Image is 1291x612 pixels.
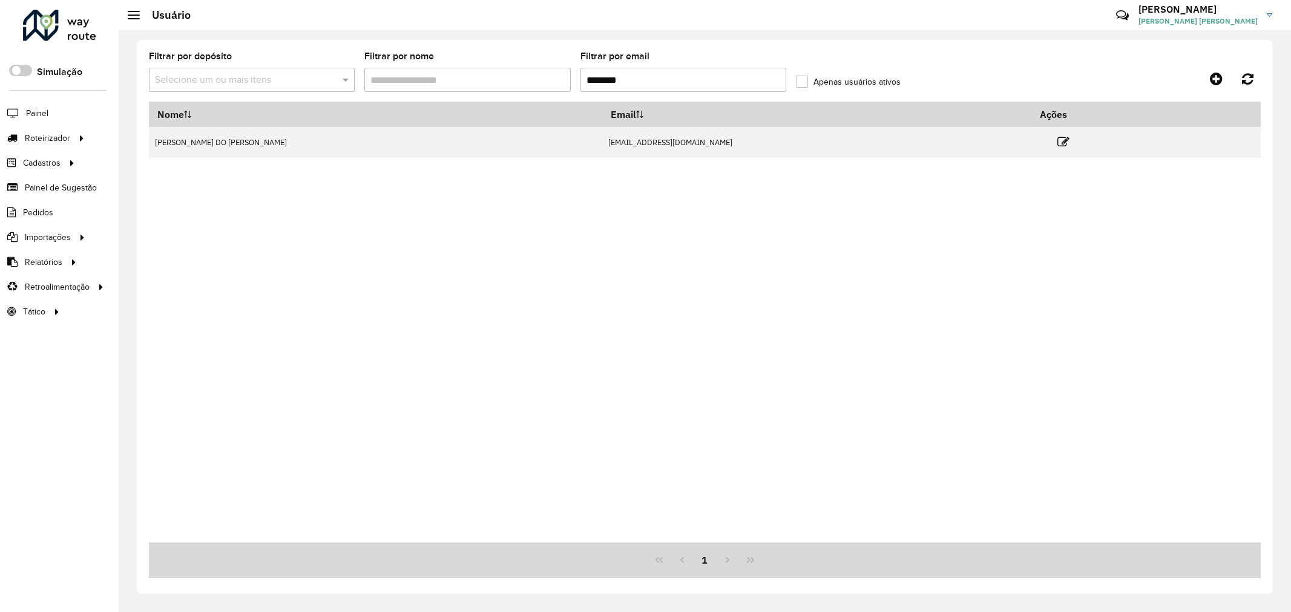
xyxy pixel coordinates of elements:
[149,127,602,158] td: [PERSON_NAME] DO [PERSON_NAME]
[149,49,232,63] label: Filtrar por depósito
[1138,4,1258,15] h3: [PERSON_NAME]
[23,305,45,318] span: Tático
[26,107,48,120] span: Painel
[580,49,649,63] label: Filtrar por email
[37,65,82,79] label: Simulação
[1109,2,1135,28] a: Contato Rápido
[1138,16,1258,27] span: [PERSON_NAME] [PERSON_NAME]
[796,76,901,88] label: Apenas usuários ativos
[1057,134,1069,150] a: Editar
[602,102,1032,127] th: Email
[1032,102,1105,127] th: Ações
[602,127,1032,158] td: [EMAIL_ADDRESS][DOMAIN_NAME]
[25,181,97,194] span: Painel de Sugestão
[149,102,602,127] th: Nome
[140,8,191,22] h2: Usuário
[694,549,717,571] button: 1
[364,49,434,63] label: Filtrar por nome
[23,206,53,219] span: Pedidos
[25,231,71,244] span: Importações
[25,281,90,293] span: Retroalimentação
[25,132,70,145] span: Roteirizador
[23,157,61,169] span: Cadastros
[25,256,62,269] span: Relatórios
